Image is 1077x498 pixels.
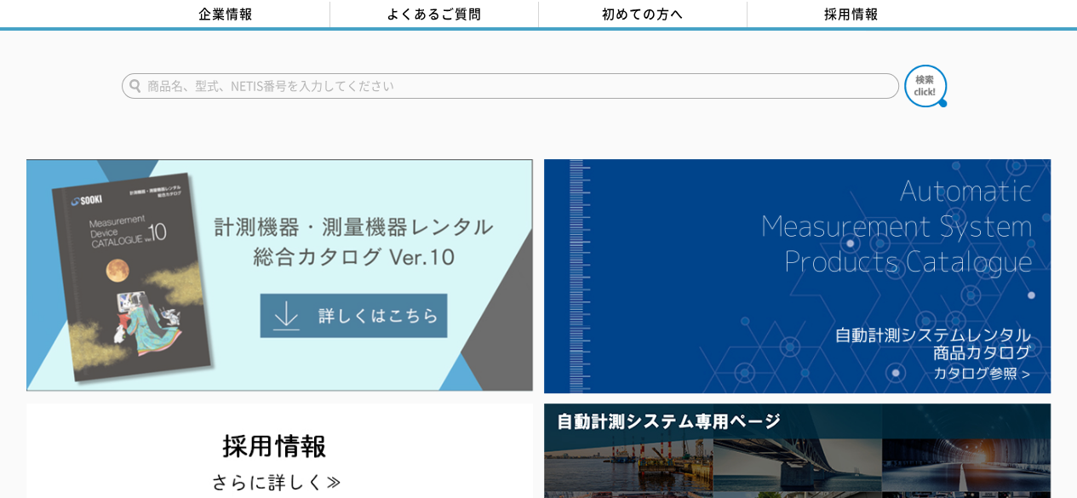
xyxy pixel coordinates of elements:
a: 初めての方へ [539,2,748,27]
a: よくあるご質問 [330,2,539,27]
span: 初めての方へ [602,4,684,23]
img: Catalog Ver10 [26,159,533,392]
a: 採用情報 [748,2,956,27]
a: 企業情報 [122,2,330,27]
img: btn_search.png [904,65,947,107]
img: 自動計測システムカタログ [544,159,1051,393]
input: 商品名、型式、NETIS番号を入力してください [122,73,899,99]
